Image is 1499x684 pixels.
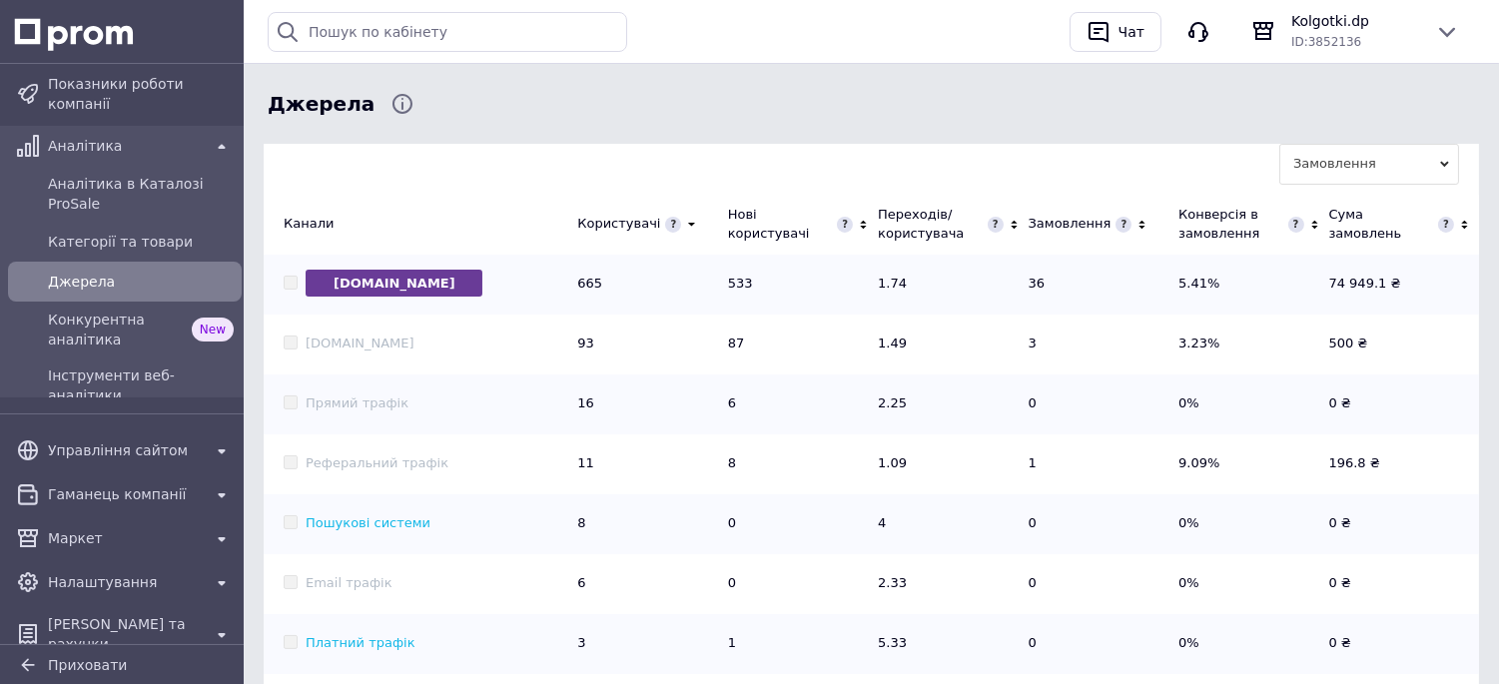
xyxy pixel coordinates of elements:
[1329,374,1479,434] td: 0 ₴
[728,206,832,242] div: Нові користувачі
[878,315,1028,374] td: 1.49
[306,270,482,297] span: [DOMAIN_NAME]
[878,554,1028,614] td: 2.33
[48,365,234,405] span: Інструменти веб-аналітики
[192,318,234,342] span: New
[577,374,727,434] td: 16
[1029,434,1178,494] td: 1
[264,215,567,233] div: Канали
[1178,554,1328,614] td: 0%
[577,554,727,614] td: 6
[1178,374,1328,434] td: 0%
[306,635,415,650] a: Платний трафік
[878,614,1028,674] td: 5.33
[48,272,234,292] span: Джерела
[48,74,234,114] span: Показники роботи компанії
[1029,255,1178,315] td: 36
[1329,315,1479,374] td: 500 ₴
[1029,315,1178,374] td: 3
[1329,614,1479,674] td: 0 ₴
[577,215,660,233] div: Користувачі
[1178,494,1328,554] td: 0%
[48,136,202,156] span: Аналітика
[728,614,878,674] td: 1
[1178,315,1328,374] td: 3.23%
[878,434,1028,494] td: 1.09
[268,90,375,119] span: Джерела
[1029,614,1178,674] td: 0
[1279,144,1459,184] span: Замовлення
[1329,434,1479,494] td: 196.8 ₴
[306,574,392,592] div: Email трафік
[48,484,202,504] span: Гаманець компанії
[306,515,430,530] a: Пошукові системи
[577,614,727,674] td: 3
[1178,614,1328,674] td: 0%
[48,232,234,252] span: Категорії та товари
[306,394,408,412] div: Прямий трафік
[1178,206,1282,242] div: Конверсія в замовлення
[1329,554,1479,614] td: 0 ₴
[48,310,184,349] span: Конкурентна аналітика
[48,174,234,214] span: Аналітика в Каталозі ProSale
[48,440,202,460] span: Управління сайтом
[48,657,127,673] span: Приховати
[728,494,878,554] td: 0
[1029,374,1178,434] td: 0
[1291,11,1419,31] span: Kolgotki.dp
[1029,554,1178,614] td: 0
[306,454,448,472] div: Реферальний трафік
[878,374,1028,434] td: 2.25
[878,206,982,242] div: Переходів/користувача
[48,528,202,548] span: Маркет
[728,315,878,374] td: 87
[1178,255,1328,315] td: 5.41%
[728,554,878,614] td: 0
[728,434,878,494] td: 8
[577,434,727,494] td: 11
[268,12,627,52] input: Пошук по кабінету
[1029,215,1112,233] div: Замовлення
[1329,206,1433,242] div: Сума замовлень
[1329,255,1479,315] td: 74 949.1 ₴
[878,255,1028,315] td: 1.74
[1070,12,1161,52] button: Чат
[306,335,414,352] div: [DOMAIN_NAME]
[728,374,878,434] td: 6
[577,315,727,374] td: 93
[48,614,202,654] span: [PERSON_NAME] та рахунки
[728,255,878,315] td: 533
[48,572,202,592] span: Налаштування
[1329,494,1479,554] td: 0 ₴
[878,494,1028,554] td: 4
[1291,35,1361,49] span: ID: 3852136
[577,494,727,554] td: 8
[1115,17,1148,47] div: Чат
[1029,494,1178,554] td: 0
[577,255,727,315] td: 665
[1178,434,1328,494] td: 9.09%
